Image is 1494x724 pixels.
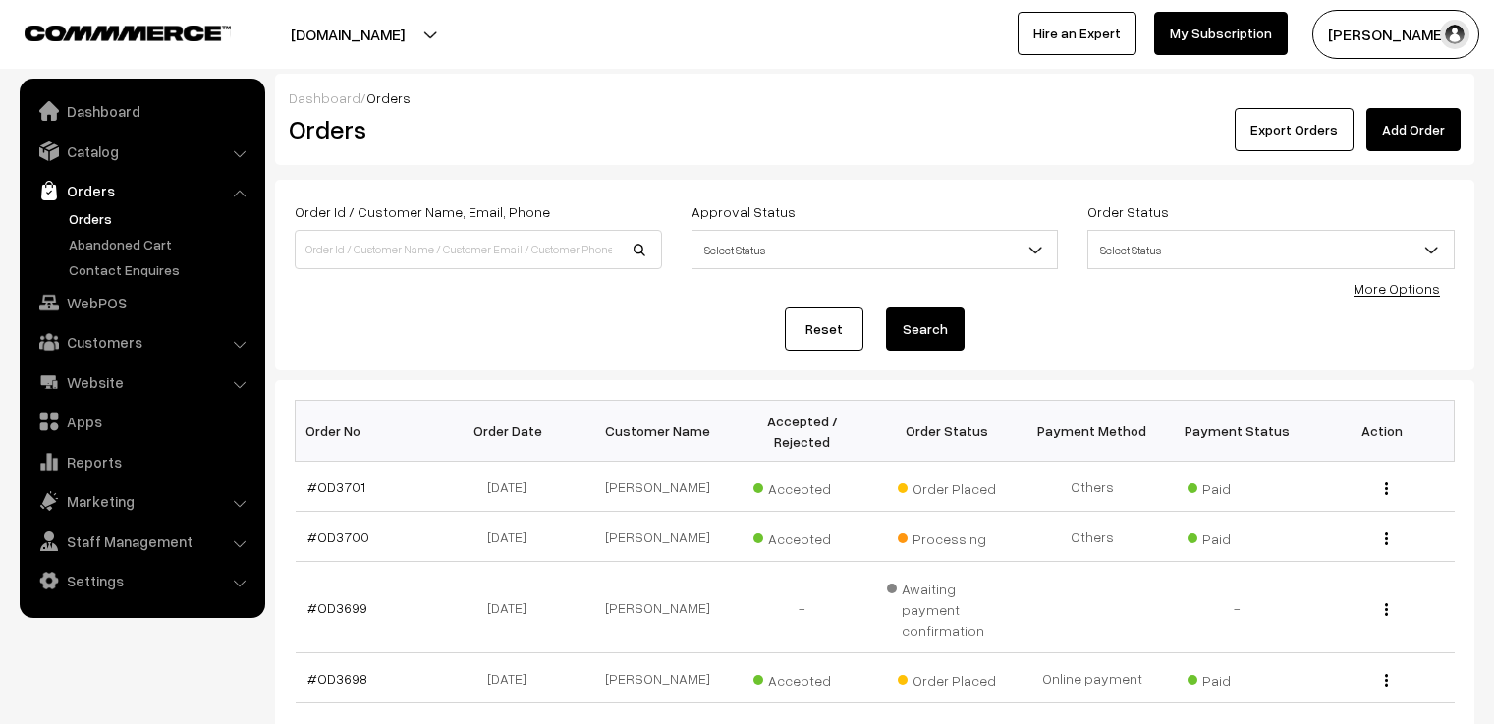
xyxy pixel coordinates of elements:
th: Order Status [875,401,1021,462]
span: Select Status [1087,230,1455,269]
img: COMMMERCE [25,26,231,40]
a: #OD3700 [307,529,369,545]
span: Processing [898,524,996,549]
td: [DATE] [440,512,585,562]
a: COMMMERCE [25,20,196,43]
th: Order Date [440,401,585,462]
a: More Options [1354,280,1440,297]
a: #OD3701 [307,478,365,495]
a: Customers [25,324,258,360]
a: Website [25,364,258,400]
a: Contact Enquires [64,259,258,280]
button: Search [886,307,965,351]
td: [PERSON_NAME] [585,512,731,562]
img: Menu [1385,532,1388,545]
td: [PERSON_NAME] [585,653,731,703]
label: Approval Status [692,201,796,222]
th: Customer Name [585,401,731,462]
td: Online payment [1020,653,1165,703]
td: [DATE] [440,653,585,703]
td: [DATE] [440,562,585,653]
a: Reset [785,307,863,351]
a: Abandoned Cart [64,234,258,254]
td: Others [1020,462,1165,512]
a: Staff Management [25,524,258,559]
td: [PERSON_NAME] [585,562,731,653]
td: Others [1020,512,1165,562]
th: Payment Status [1165,401,1310,462]
a: Reports [25,444,258,479]
span: Select Status [692,230,1059,269]
span: Order Placed [898,473,996,499]
h2: Orders [289,114,660,144]
a: #OD3699 [307,599,367,616]
a: Dashboard [25,93,258,129]
span: Select Status [692,233,1058,267]
img: Menu [1385,482,1388,495]
input: Order Id / Customer Name / Customer Email / Customer Phone [295,230,662,269]
span: Paid [1188,665,1286,691]
img: Menu [1385,674,1388,687]
a: Orders [64,208,258,229]
button: [DOMAIN_NAME] [222,10,473,59]
span: Awaiting payment confirmation [887,574,1009,640]
td: [DATE] [440,462,585,512]
td: - [730,562,875,653]
a: Apps [25,404,258,439]
a: Catalog [25,134,258,169]
a: Settings [25,563,258,598]
span: Paid [1188,473,1286,499]
span: Paid [1188,524,1286,549]
span: Accepted [753,665,852,691]
label: Order Status [1087,201,1169,222]
span: Accepted [753,524,852,549]
th: Action [1309,401,1455,462]
a: Marketing [25,483,258,519]
a: #OD3698 [307,670,367,687]
a: My Subscription [1154,12,1288,55]
td: [PERSON_NAME] [585,462,731,512]
div: / [289,87,1461,108]
button: Export Orders [1235,108,1354,151]
a: Dashboard [289,89,360,106]
a: WebPOS [25,285,258,320]
button: [PERSON_NAME] C [1312,10,1479,59]
img: user [1440,20,1469,49]
a: Orders [25,173,258,208]
label: Order Id / Customer Name, Email, Phone [295,201,550,222]
span: Select Status [1088,233,1454,267]
span: Orders [366,89,411,106]
th: Payment Method [1020,401,1165,462]
span: Order Placed [898,665,996,691]
img: Menu [1385,603,1388,616]
a: Add Order [1366,108,1461,151]
td: - [1165,562,1310,653]
span: Accepted [753,473,852,499]
th: Accepted / Rejected [730,401,875,462]
th: Order No [296,401,441,462]
a: Hire an Expert [1018,12,1136,55]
